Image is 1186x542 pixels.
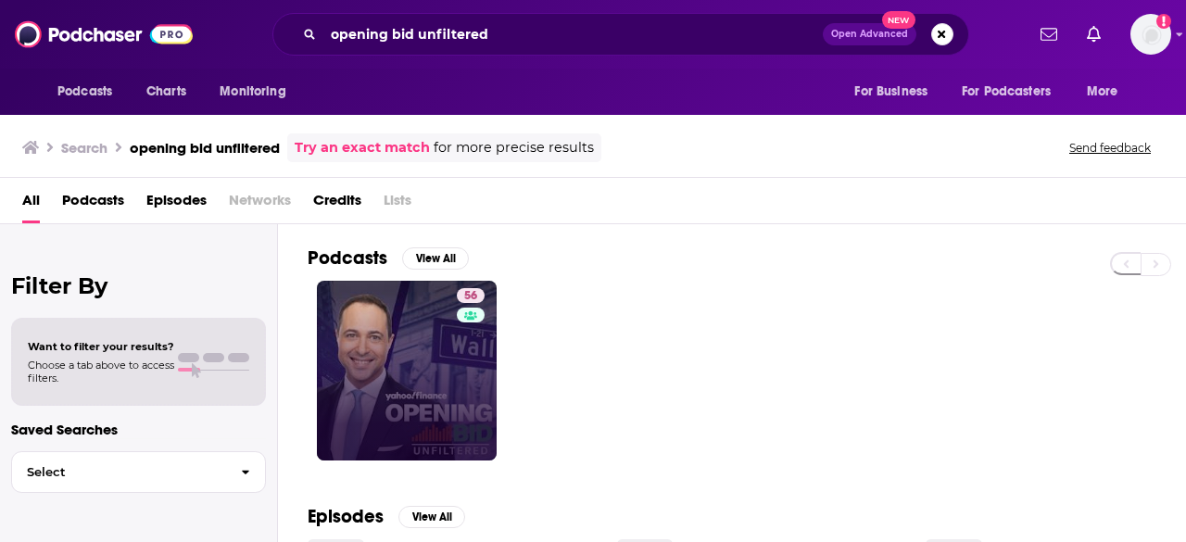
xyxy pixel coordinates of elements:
[882,11,915,29] span: New
[229,185,291,223] span: Networks
[384,185,411,223] span: Lists
[11,421,266,438] p: Saved Searches
[841,74,951,109] button: open menu
[272,13,969,56] div: Search podcasts, credits, & more...
[323,19,823,49] input: Search podcasts, credits, & more...
[962,79,1051,105] span: For Podcasters
[950,74,1078,109] button: open menu
[62,185,124,223] a: Podcasts
[1079,19,1108,50] a: Show notifications dropdown
[44,74,136,109] button: open menu
[220,79,285,105] span: Monitoring
[1064,140,1156,156] button: Send feedback
[434,137,594,158] span: for more precise results
[317,281,497,460] a: 56
[308,246,469,270] a: PodcastsView All
[831,30,908,39] span: Open Advanced
[28,359,174,384] span: Choose a tab above to access filters.
[308,505,465,528] a: EpisodesView All
[22,185,40,223] a: All
[207,74,309,109] button: open menu
[1074,74,1142,109] button: open menu
[15,17,193,52] img: Podchaser - Follow, Share and Rate Podcasts
[854,79,927,105] span: For Business
[146,79,186,105] span: Charts
[1087,79,1118,105] span: More
[1130,14,1171,55] img: User Profile
[398,506,465,528] button: View All
[823,23,916,45] button: Open AdvancedNew
[457,288,485,303] a: 56
[61,139,107,157] h3: Search
[1033,19,1065,50] a: Show notifications dropdown
[1156,14,1171,29] svg: Add a profile image
[28,340,174,353] span: Want to filter your results?
[130,139,280,157] h3: opening bid unfiltered
[11,451,266,493] button: Select
[57,79,112,105] span: Podcasts
[11,272,266,299] h2: Filter By
[308,246,387,270] h2: Podcasts
[295,137,430,158] a: Try an exact match
[464,287,477,306] span: 56
[146,185,207,223] a: Episodes
[1130,14,1171,55] button: Show profile menu
[1130,14,1171,55] span: Logged in as megcassidy
[12,466,226,478] span: Select
[402,247,469,270] button: View All
[313,185,361,223] a: Credits
[134,74,197,109] a: Charts
[308,505,384,528] h2: Episodes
